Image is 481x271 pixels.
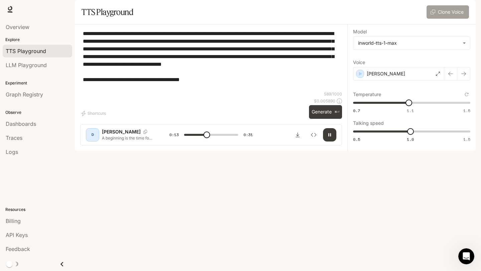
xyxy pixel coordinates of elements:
button: Inspect [307,128,320,142]
div: D [87,129,98,140]
span: 0.7 [353,108,360,113]
p: Model [353,29,367,34]
div: inworld-tts-1-max [353,37,470,49]
button: Download audio [291,128,304,142]
button: Reset to default [463,91,470,98]
button: Clone Voice [427,5,469,19]
h1: TTS Playground [82,5,133,19]
span: 0.5 [353,137,360,142]
p: Talking speed [353,121,384,125]
span: 1.1 [407,108,414,113]
span: 1.5 [463,137,470,142]
p: [PERSON_NAME] [102,128,141,135]
p: A beginning is the time for taking the most delicate care that the balances are correct. This eve... [102,135,153,141]
button: Shortcuts [80,108,109,119]
iframe: Intercom live chat [458,248,474,264]
button: Copy Voice ID [141,130,150,134]
span: 1.0 [407,137,414,142]
span: 0:31 [244,131,253,138]
button: Generate⌘⏎ [309,105,342,119]
div: inworld-tts-1-max [358,40,459,46]
span: 0:13 [169,131,179,138]
p: ⌘⏎ [334,110,339,114]
p: Voice [353,60,365,65]
span: 1.5 [463,108,470,113]
p: Temperature [353,92,381,97]
p: [PERSON_NAME] [367,70,405,77]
